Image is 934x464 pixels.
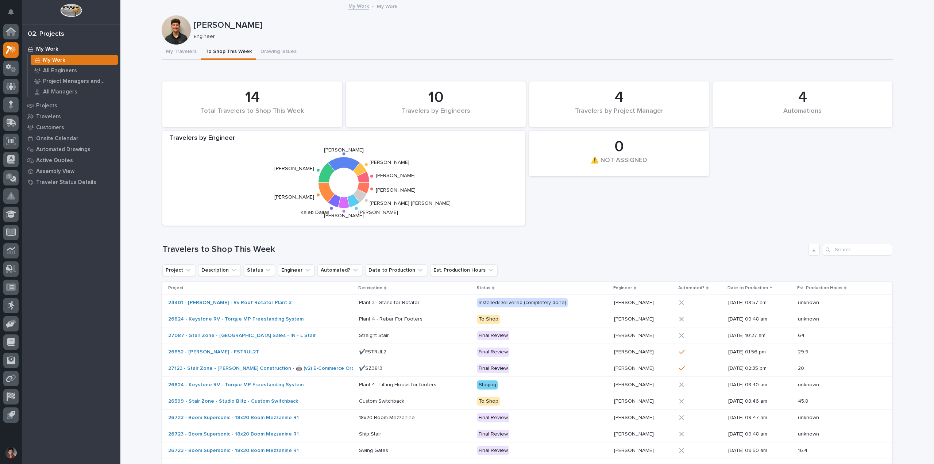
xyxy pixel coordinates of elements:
text: [PERSON_NAME] [274,166,314,171]
a: Travelers [22,111,120,122]
p: All Managers [43,89,77,95]
p: Date to Production [727,284,768,292]
button: To Shop This Week [201,45,256,60]
a: 26852 - [PERSON_NAME] - FSTRUL2T [168,349,259,355]
text: [PERSON_NAME] [358,210,398,215]
p: unknown [798,315,821,322]
div: To Shop [477,397,500,406]
text: Kaleb Dallas [301,210,329,215]
a: 27123 - Stair Zone - [PERSON_NAME] Construction - 🤖 (v2) E-Commerce Order with Fab Item [168,365,394,372]
p: unknown [798,413,821,421]
tr: 27123 - Stair Zone - [PERSON_NAME] Construction - 🤖 (v2) E-Commerce Order with Fab Item ✔️SZ3813✔... [162,360,892,377]
a: My Work [28,55,120,65]
div: Final Review [477,446,509,455]
button: Description [198,264,241,276]
div: Staging [477,380,498,390]
div: 0 [541,138,696,156]
a: 26824 - Keystone RV - Torque MP Freestanding System [168,382,304,388]
p: My Work [43,57,65,64]
input: Search [823,244,892,256]
p: [DATE] 10:27 am [728,333,792,339]
div: Final Review [477,430,509,439]
p: [PERSON_NAME] [614,446,655,454]
a: Traveler Status Details [22,177,120,188]
a: Onsite Calendar [22,133,120,144]
p: [DATE] 09:48 am [728,316,792,322]
p: [PERSON_NAME] [194,20,890,31]
div: To Shop [477,315,500,324]
button: Status [244,264,275,276]
p: 29.9 [798,348,810,355]
a: All Managers [28,87,120,97]
div: 4 [725,88,880,107]
a: 24401 - [PERSON_NAME] - Rv Roof Rotator Plant 3 [168,300,292,306]
tr: 26824 - Keystone RV - Torque MP Freestanding System Plant 4 - Rebar For FootersPlant 4 - Rebar Fo... [162,311,892,327]
p: 16.4 [798,446,809,454]
p: Traveler Status Details [36,179,96,186]
p: Travelers [36,114,61,120]
p: [PERSON_NAME] [614,315,655,322]
div: Travelers by Engineer [162,134,525,146]
a: Automated Drawings [22,144,120,155]
p: Onsite Calendar [36,135,78,142]
p: [PERSON_NAME] [614,430,655,437]
tr: 27087 - Stair Zone - [GEOGRAPHIC_DATA] Sales - IN - L Stair Straight StairStraight Stair Final Re... [162,327,892,344]
button: Date to Production [365,264,427,276]
text: [PERSON_NAME] [376,188,416,193]
a: 26723 - Boom Supersonic - 18x20 Boom Mezzanine R1 [168,448,299,454]
p: Automated Drawings [36,146,90,153]
p: [DATE] 08:46 am [728,398,792,404]
h1: Travelers to Shop This Week [162,244,805,255]
a: 26599 - Stair Zone - Studio Blitz - Custom Switchback [168,398,298,404]
p: My Work [377,2,397,10]
a: My Work [348,1,369,10]
p: Custom Switchback [359,397,406,404]
a: 26723 - Boom Supersonic - 18x20 Boom Mezzanine R1 [168,415,299,421]
div: Total Travelers to Shop This Week [175,107,330,123]
text: [PERSON_NAME] [PERSON_NAME] [370,201,451,206]
p: [DATE] 09:47 am [728,415,792,421]
tr: 26824 - Keystone RV - Torque MP Freestanding System Plant 4 - Lifting Hooks for footersPlant 4 - ... [162,377,892,393]
p: [DATE] 01:56 pm [728,349,792,355]
div: Notifications [9,9,19,20]
div: Final Review [477,331,509,340]
div: Travelers by Project Manager [541,107,696,123]
p: [PERSON_NAME] [614,364,655,372]
div: 10 [358,88,513,107]
p: [DATE] 09:50 am [728,448,792,454]
p: Plant 3 - Stand for Rotator [359,298,421,306]
a: Customers [22,122,120,133]
p: [DATE] 08:40 am [728,382,792,388]
p: All Engineers [43,68,77,74]
div: Final Review [477,348,509,357]
p: [DATE] 02:35 pm [728,365,792,372]
p: Ship Stair [359,430,383,437]
p: Projects [36,103,57,109]
a: Projects [22,100,120,111]
p: Plant 4 - Lifting Hooks for footers [359,380,438,388]
div: 02. Projects [28,30,64,38]
p: 20 [798,364,806,372]
p: unknown [798,298,821,306]
tr: 26599 - Stair Zone - Studio Blitz - Custom Switchback Custom SwitchbackCustom Switchback To Shop[... [162,393,892,410]
tr: 24401 - [PERSON_NAME] - Rv Roof Rotator Plant 3 Plant 3 - Stand for RotatorPlant 3 - Stand for Ro... [162,295,892,311]
text: [PERSON_NAME] [370,160,409,165]
div: Final Review [477,364,509,373]
a: 26723 - Boom Supersonic - 18x20 Boom Mezzanine R1 [168,431,299,437]
p: Customers [36,124,64,131]
button: Automated? [317,264,362,276]
a: 27087 - Stair Zone - [GEOGRAPHIC_DATA] Sales - IN - L Stair [168,333,316,339]
button: Drawing Issues [256,45,301,60]
p: ✔️FSTRUL2 [359,348,388,355]
tr: 26723 - Boom Supersonic - 18x20 Boom Mezzanine R1 Swing GatesSwing Gates Final Review[PERSON_NAME... [162,442,892,459]
p: Straight Stair [359,331,390,339]
div: 4 [541,88,696,107]
tr: 26852 - [PERSON_NAME] - FSTRUL2T ✔️FSTRUL2✔️FSTRUL2 Final Review[PERSON_NAME][PERSON_NAME] [DATE]... [162,344,892,360]
p: Active Quotes [36,157,73,164]
p: Description [358,284,382,292]
p: Project [168,284,184,292]
button: Notifications [3,4,19,20]
p: Engineer [613,284,632,292]
p: Engineer [194,34,887,40]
